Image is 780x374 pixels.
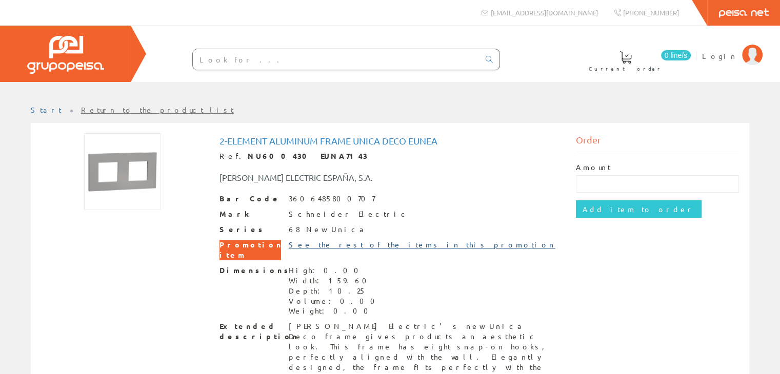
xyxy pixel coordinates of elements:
font: High: 0.00 [289,265,365,275]
font: Order [576,134,601,145]
input: Add item to order [576,200,702,218]
font: Dimensions [219,265,292,275]
font: 68 New Unica [289,224,368,234]
strong: NU600430 EUNA7143 [248,151,368,160]
font: Amount [576,162,611,172]
div: Schneider Electric [289,209,409,219]
span: [PHONE_NUMBER] [623,8,679,17]
a: Start [31,105,62,114]
img: Photo article Frame 2 Elements Aluminum Unica Deco Eunea (150x150) [84,133,161,210]
font: Depth: 10.25 [289,286,366,295]
span: [EMAIL_ADDRESS][DOMAIN_NAME] [491,8,598,17]
input: Look for ... [193,49,479,70]
font: Promotional item [219,240,299,259]
font: [PERSON_NAME] ELECTRIC ESPAÑA, S.A. [219,172,373,182]
font: Width: 159.60 [289,276,373,285]
img: Peisa Group [27,36,104,74]
div: Ref. [219,151,561,161]
font: 0 line/s [665,51,687,59]
a: See the rest of the items in this promotion [289,240,555,249]
font: Volume: 0.00 [289,296,381,305]
font: Login [702,51,737,60]
font: Extended description [219,321,299,341]
a: Login [702,43,763,52]
font: Bar Code [219,194,281,203]
font: Weight: 0.00 [289,306,374,315]
font: 2-Element Aluminum Frame Unica Deco Eunea [219,135,437,146]
div: 3606485800707 [289,194,375,204]
font: Current order [589,65,663,72]
font: Mark [219,209,248,218]
a: Return to the product list [81,105,234,114]
font: Series [219,224,266,234]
